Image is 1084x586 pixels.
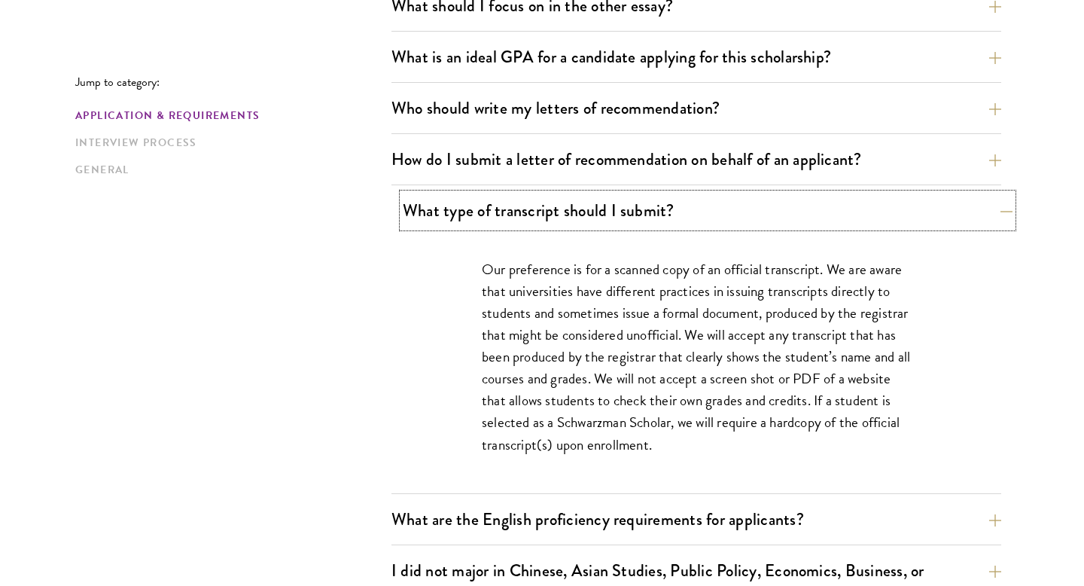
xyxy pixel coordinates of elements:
[391,91,1001,125] button: Who should write my letters of recommendation?
[75,108,382,124] a: Application & Requirements
[403,194,1012,227] button: What type of transcript should I submit?
[391,502,1001,536] button: What are the English proficiency requirements for applicants?
[482,258,911,456] p: Our preference is for a scanned copy of an official transcript. We are aware that universities ha...
[75,135,382,151] a: Interview Process
[391,142,1001,176] button: How do I submit a letter of recommendation on behalf of an applicant?
[75,75,391,89] p: Jump to category:
[75,162,382,178] a: General
[391,40,1001,74] button: What is an ideal GPA for a candidate applying for this scholarship?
